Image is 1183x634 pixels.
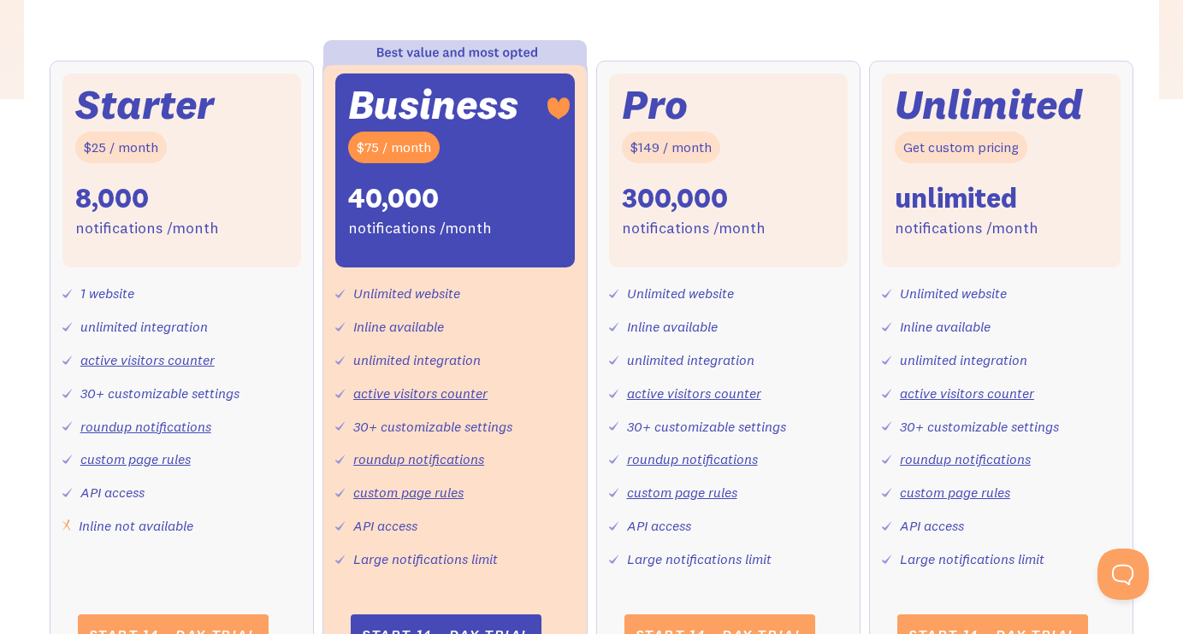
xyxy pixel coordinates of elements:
div: Unlimited website [353,281,460,306]
div: API access [900,514,964,538]
div: Inline available [900,314,991,339]
div: $149 / month [622,132,720,163]
div: Large notifications limit [627,547,772,572]
div: Inline not available [79,514,193,538]
div: 30+ customizable settings [353,414,512,439]
div: notifications /month [348,216,492,241]
a: active visitors counter [353,385,488,402]
div: notifications /month [895,216,1038,241]
div: Unlimited website [627,281,734,306]
div: $75 / month [348,132,440,163]
a: active visitors counter [80,351,215,368]
div: Starter [75,86,214,123]
a: custom page rules [353,484,464,501]
a: roundup notifications [900,450,1031,467]
div: Inline available [353,314,444,339]
a: custom page rules [627,484,737,501]
div: unlimited integration [80,314,208,339]
a: custom page rules [900,484,1010,501]
div: unlimited integration [900,348,1027,373]
div: 40,000 [348,180,439,216]
a: roundup notifications [353,450,484,467]
iframe: Toggle Customer Support [1097,549,1149,600]
div: 8,000 [75,180,149,216]
div: Unlimited website [900,281,1007,306]
div: API access [80,480,145,505]
div: 30+ customizable settings [627,414,786,439]
div: 300,000 [622,180,728,216]
div: Inline available [627,314,718,339]
div: 30+ customizable settings [80,381,240,406]
div: API access [353,514,417,538]
a: roundup notifications [627,450,758,467]
div: API access [627,514,691,538]
div: notifications /month [622,216,766,241]
a: active visitors counter [627,385,761,402]
div: notifications /month [75,216,219,241]
div: Business [348,86,518,123]
div: 1 website [80,281,134,306]
a: custom page rules [80,450,191,467]
div: 30+ customizable settings [900,414,1059,439]
div: Pro [622,86,688,123]
a: roundup notifications [80,418,211,435]
div: Large notifications limit [353,547,498,572]
div: unlimited [895,180,1017,216]
div: Large notifications limit [900,547,1044,572]
div: Get custom pricing [895,132,1027,163]
div: unlimited integration [353,348,481,373]
a: active visitors counter [900,385,1034,402]
div: unlimited integration [627,348,754,373]
div: $25 / month [75,132,167,163]
div: Unlimited [895,86,1083,123]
